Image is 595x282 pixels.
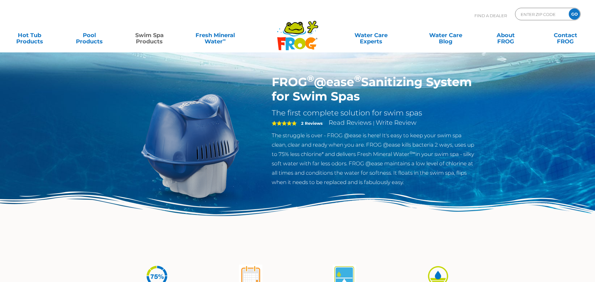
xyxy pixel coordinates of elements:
[354,73,361,84] sup: ®
[474,8,507,23] p: Find A Dealer
[120,75,263,218] img: ss-@ease-hero.png
[569,8,580,20] input: GO
[272,75,476,104] h1: FROG @ease Sanitizing System for Swim Spas
[376,119,416,126] a: Write Review
[542,29,589,41] a: ContactFROG
[301,121,323,126] strong: 2 Reviews
[223,37,226,42] sup: ∞
[186,29,244,41] a: Fresh MineralWater∞
[274,12,322,51] img: Frog Products Logo
[126,29,173,41] a: Swim SpaProducts
[409,150,415,155] sup: ®∞
[272,121,297,126] span: 5
[373,120,374,126] span: |
[66,29,113,41] a: PoolProducts
[329,119,372,126] a: Read Reviews
[272,108,476,118] h2: The first complete solution for swim spas
[307,73,314,84] sup: ®
[482,29,529,41] a: AboutFROG
[333,29,409,41] a: Water CareExperts
[6,29,53,41] a: Hot TubProducts
[422,29,469,41] a: Water CareBlog
[272,131,476,187] p: The struggle is over - FROG @ease is here! It's easy to keep your swim spa clean, clear and ready...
